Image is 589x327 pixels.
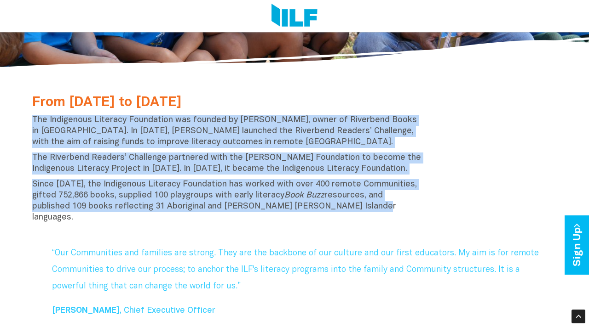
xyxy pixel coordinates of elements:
[52,307,120,315] b: [PERSON_NAME]
[572,310,585,323] div: Scroll Back to Top
[284,192,324,199] i: Book Buzz
[32,115,422,148] p: The Indigenous Literacy Foundation was founded by [PERSON_NAME], owner of Riverbend Books in [GEO...
[32,179,422,223] p: Since [DATE], the Indigenous Literacy Foundation has worked with over 400 remote Communities, gif...
[32,152,422,175] p: The Riverbend Readers’ Challenge partnered with the [PERSON_NAME] Foundation to become the Indige...
[52,307,215,315] span: , Chief Executive Officer
[271,4,317,28] img: Logo
[52,249,539,290] span: “Our Communities and families are strong. They are the backbone of our culture and our first educ...
[32,95,422,110] h2: From [DATE] to [DATE]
